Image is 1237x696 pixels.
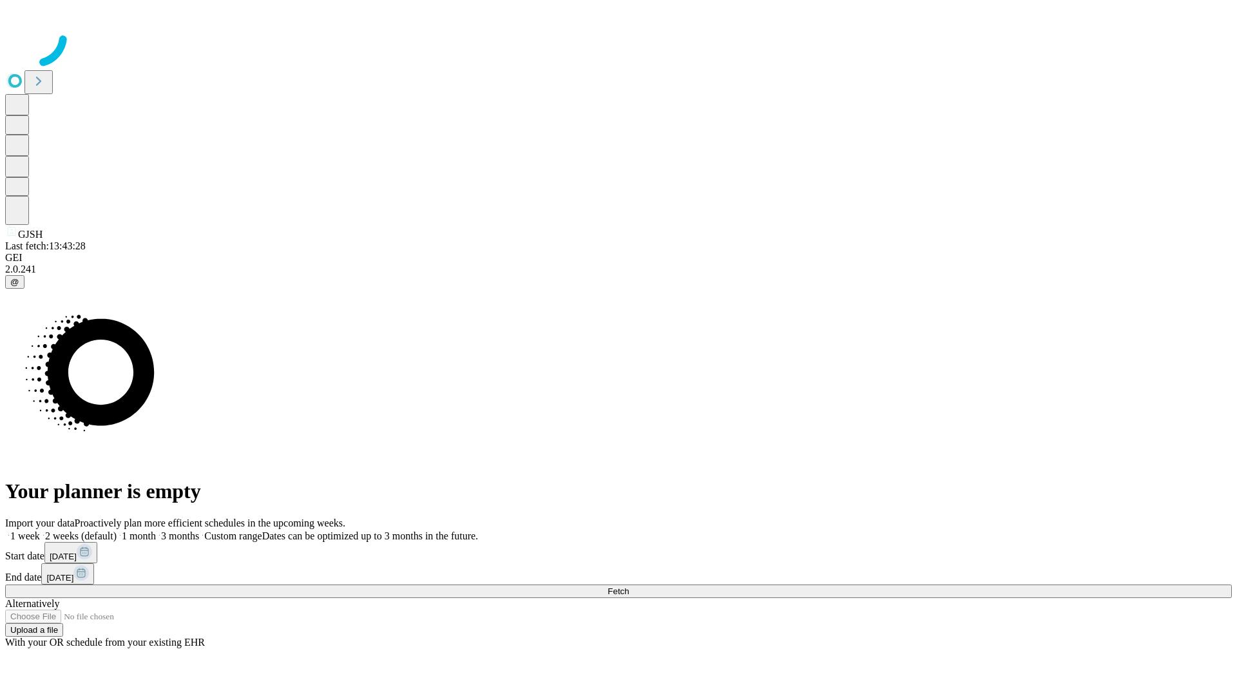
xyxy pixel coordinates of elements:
[5,252,1232,264] div: GEI
[5,479,1232,503] h1: Your planner is empty
[5,264,1232,275] div: 2.0.241
[5,240,86,251] span: Last fetch: 13:43:28
[5,517,75,528] span: Import your data
[44,542,97,563] button: [DATE]
[5,563,1232,585] div: End date
[5,623,63,637] button: Upload a file
[10,530,40,541] span: 1 week
[5,585,1232,598] button: Fetch
[161,530,199,541] span: 3 months
[10,277,19,287] span: @
[50,552,77,561] span: [DATE]
[204,530,262,541] span: Custom range
[262,530,478,541] span: Dates can be optimized up to 3 months in the future.
[75,517,345,528] span: Proactively plan more efficient schedules in the upcoming weeks.
[5,275,24,289] button: @
[41,563,94,585] button: [DATE]
[45,530,117,541] span: 2 weeks (default)
[5,542,1232,563] div: Start date
[608,586,629,596] span: Fetch
[5,598,59,609] span: Alternatively
[46,573,73,583] span: [DATE]
[122,530,156,541] span: 1 month
[5,637,205,648] span: With your OR schedule from your existing EHR
[18,229,43,240] span: GJSH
